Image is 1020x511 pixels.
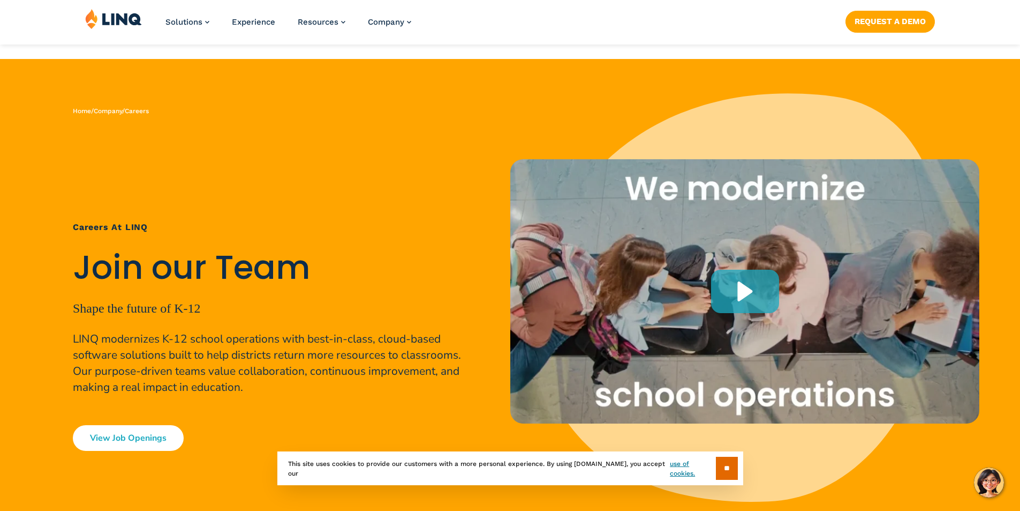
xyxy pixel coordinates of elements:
[125,107,149,115] span: Careers
[165,17,209,27] a: Solutions
[165,17,202,27] span: Solutions
[165,9,411,44] nav: Primary Navigation
[711,270,779,313] div: Play
[73,331,469,395] p: LINQ modernizes K-12 school operations with best-in-class, cloud-based software solutions built t...
[974,468,1004,498] button: Hello, have a question? Let’s chat.
[298,17,345,27] a: Resources
[670,459,715,478] a: use of cookies.
[73,425,184,451] a: View Job Openings
[368,17,404,27] span: Company
[73,249,469,287] h2: Join our Team
[845,11,935,32] a: Request a Demo
[277,451,743,485] div: This site uses cookies to provide our customers with a more personal experience. By using [DOMAIN...
[85,9,142,29] img: LINQ | K‑12 Software
[232,17,275,27] a: Experience
[73,299,469,318] p: Shape the future of K-12
[845,9,935,32] nav: Button Navigation
[73,221,469,234] h1: Careers at LINQ
[94,107,122,115] a: Company
[368,17,411,27] a: Company
[73,107,149,115] span: / /
[73,107,91,115] a: Home
[298,17,338,27] span: Resources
